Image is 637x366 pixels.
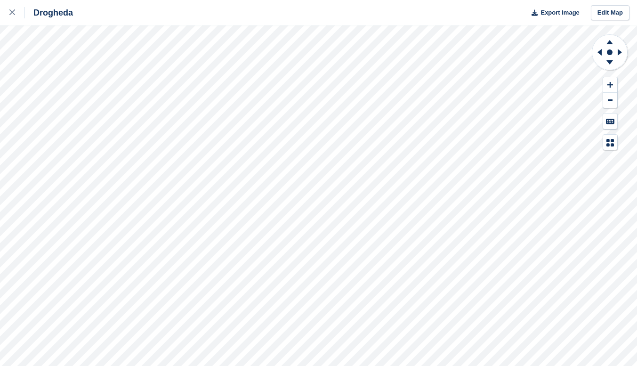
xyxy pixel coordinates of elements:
[526,5,580,21] button: Export Image
[25,7,73,18] div: Drogheda
[603,114,617,129] button: Keyboard Shortcuts
[540,8,579,17] span: Export Image
[603,93,617,108] button: Zoom Out
[603,77,617,93] button: Zoom In
[591,5,629,21] a: Edit Map
[603,135,617,150] button: Map Legend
